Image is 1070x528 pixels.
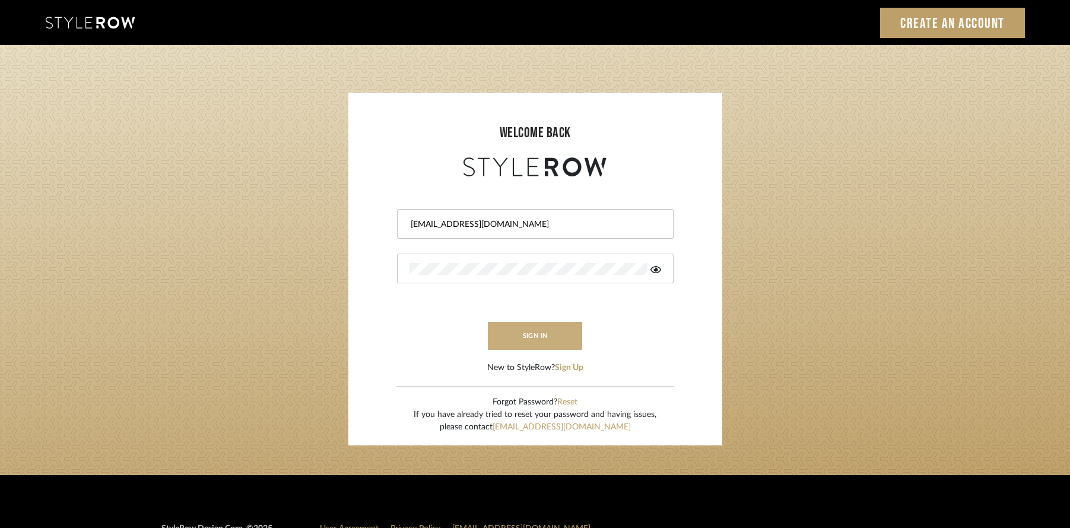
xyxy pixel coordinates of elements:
[487,362,583,374] div: New to StyleRow?
[488,322,583,350] button: sign in
[493,423,631,431] a: [EMAIL_ADDRESS][DOMAIN_NAME]
[880,8,1025,38] a: Create an Account
[409,219,658,230] input: Email Address
[555,362,583,374] button: Sign Up
[414,409,656,434] div: If you have already tried to reset your password and having issues, please contact
[360,122,710,144] div: welcome back
[414,396,656,409] div: Forgot Password?
[557,396,577,409] button: Reset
